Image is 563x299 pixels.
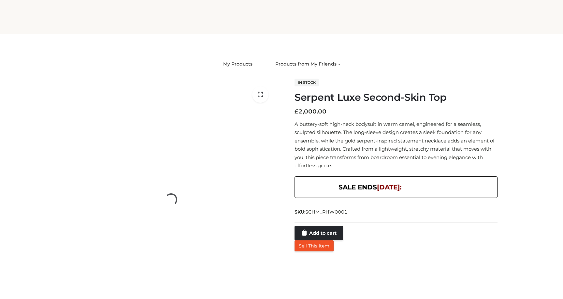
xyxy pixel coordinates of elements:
[377,183,401,191] span: [DATE]:
[295,176,498,198] div: SALE ENDS
[295,108,298,115] span: £
[295,108,326,115] bdi: 2,000.00
[295,240,334,251] button: Sell This Item
[218,57,257,71] a: My Products
[295,92,498,103] h1: Serpent Luxe Second-Skin Top
[270,57,345,71] a: Products from My Friends
[295,79,319,86] span: In stock
[295,226,343,240] a: Add to cart
[305,209,348,215] span: SCHM_RHW0001
[295,120,498,170] p: A buttery-soft high-neck bodysuit in warm camel, engineered for a seamless, sculpted silhouette. ...
[295,208,348,216] span: SKU:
